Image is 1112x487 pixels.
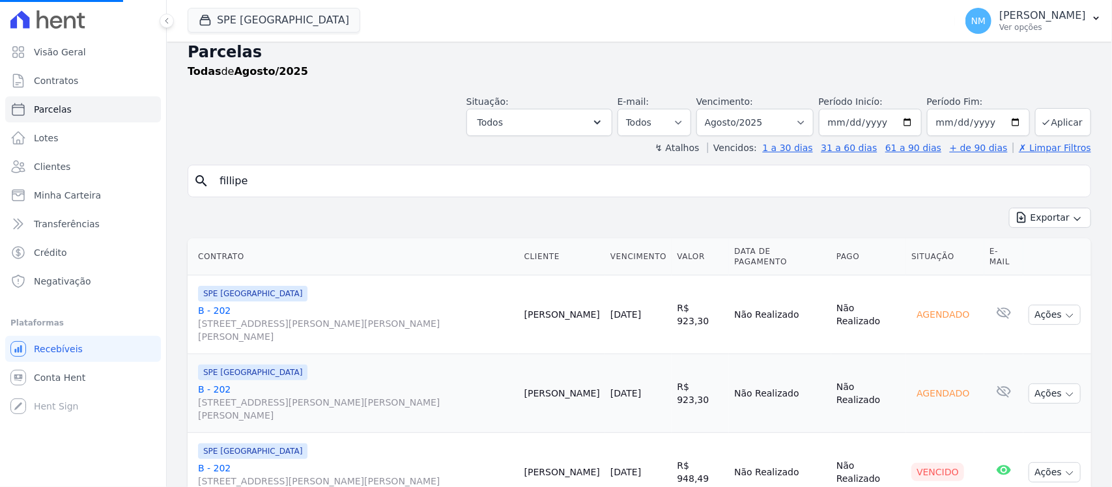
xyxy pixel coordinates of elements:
a: B - 202[STREET_ADDRESS][PERSON_NAME][PERSON_NAME][PERSON_NAME] [198,383,514,422]
span: Negativação [34,275,91,288]
th: E-mail [984,238,1023,275]
a: [DATE] [610,467,641,477]
button: Todos [466,109,612,136]
a: [DATE] [610,309,641,320]
span: Parcelas [34,103,72,116]
td: [PERSON_NAME] [519,275,605,354]
button: Exportar [1009,208,1091,228]
a: Conta Hent [5,365,161,391]
span: Lotes [34,132,59,145]
span: NM [971,16,986,25]
i: search [193,173,209,189]
a: Crédito [5,240,161,266]
a: Clientes [5,154,161,180]
span: SPE [GEOGRAPHIC_DATA] [198,286,307,301]
label: Situação: [466,96,509,107]
a: Transferências [5,211,161,237]
p: Ver opções [999,22,1086,33]
label: Vencimento: [696,96,753,107]
span: Visão Geral [34,46,86,59]
button: Ações [1029,462,1081,482]
span: Crédito [34,246,67,259]
th: Contrato [188,238,519,275]
span: Transferências [34,217,100,230]
a: Minha Carteira [5,182,161,208]
strong: Agosto/2025 [235,65,308,77]
a: Visão Geral [5,39,161,65]
a: Negativação [5,268,161,294]
td: Não Realizado [831,275,906,354]
span: SPE [GEOGRAPHIC_DATA] [198,443,307,459]
p: de [188,64,308,79]
th: Valor [672,238,729,275]
label: Período Inicío: [819,96,883,107]
a: Recebíveis [5,336,161,362]
th: Vencimento [605,238,672,275]
h2: Parcelas [188,40,1091,64]
td: Não Realizado [729,354,831,433]
th: Cliente [519,238,605,275]
strong: Todas [188,65,221,77]
th: Pago [831,238,906,275]
td: R$ 923,30 [672,354,729,433]
span: [STREET_ADDRESS][PERSON_NAME][PERSON_NAME][PERSON_NAME] [198,396,514,422]
span: Contratos [34,74,78,87]
span: Minha Carteira [34,189,101,202]
span: Clientes [34,160,70,173]
button: Ações [1029,383,1081,404]
a: 61 a 90 dias [885,143,941,153]
span: SPE [GEOGRAPHIC_DATA] [198,365,307,380]
a: 1 a 30 dias [763,143,813,153]
a: ✗ Limpar Filtros [1013,143,1091,153]
td: Não Realizado [831,354,906,433]
a: Lotes [5,125,161,151]
label: ↯ Atalhos [655,143,699,153]
div: Agendado [911,384,975,402]
a: [DATE] [610,388,641,398]
button: NM [PERSON_NAME] Ver opções [955,3,1112,39]
span: Recebíveis [34,342,83,355]
a: Contratos [5,68,161,94]
div: Vencido [911,463,964,481]
td: Não Realizado [729,275,831,354]
label: Vencidos: [707,143,757,153]
label: E-mail: [618,96,649,107]
label: Período Fim: [927,95,1030,109]
a: Parcelas [5,96,161,122]
td: [PERSON_NAME] [519,354,605,433]
a: 31 a 60 dias [821,143,877,153]
a: + de 90 dias [950,143,1008,153]
span: Todos [478,115,503,130]
div: Plataformas [10,315,156,331]
div: Agendado [911,305,975,324]
th: Data de Pagamento [729,238,831,275]
td: R$ 923,30 [672,275,729,354]
button: SPE [GEOGRAPHIC_DATA] [188,8,360,33]
button: Aplicar [1035,108,1091,136]
button: Ações [1029,305,1081,325]
p: [PERSON_NAME] [999,9,1086,22]
input: Buscar por nome do lote ou do cliente [212,168,1085,194]
span: [STREET_ADDRESS][PERSON_NAME][PERSON_NAME][PERSON_NAME] [198,317,514,343]
span: Conta Hent [34,371,85,384]
a: B - 202[STREET_ADDRESS][PERSON_NAME][PERSON_NAME][PERSON_NAME] [198,304,514,343]
th: Situação [906,238,984,275]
